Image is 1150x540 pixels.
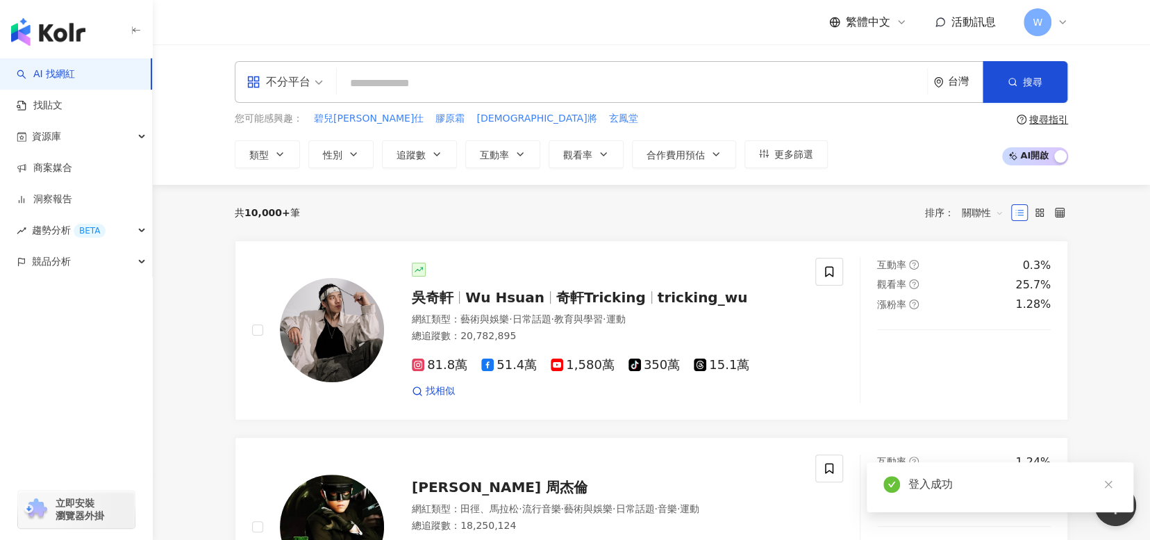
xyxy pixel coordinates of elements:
span: · [603,313,606,325]
span: 關聯性 [962,202,1003,224]
div: 1.28% [1015,297,1051,312]
span: 運動 [606,313,625,325]
span: 音樂 [658,503,677,514]
img: post-image [935,347,992,403]
span: 教育與學習 [554,313,603,325]
div: 登入成功 [908,476,1117,493]
button: 類型 [235,140,300,168]
span: 類型 [249,149,269,161]
span: 81.8萬 [412,358,467,373]
a: searchAI 找網紅 [17,67,75,81]
span: 15.1萬 [694,358,749,373]
span: 運動 [680,503,699,514]
span: rise [17,226,26,236]
span: 1,580萬 [551,358,615,373]
span: 活動訊息 [951,15,996,28]
span: 觀看率 [877,279,906,290]
span: question-circle [909,279,919,289]
div: 總追蹤數 ： 18,250,124 [412,519,799,533]
span: 350萬 [628,358,680,373]
span: · [551,313,553,325]
span: 吳奇軒 [412,289,453,306]
div: 網紅類型 ： [412,502,799,516]
span: 趨勢分析 [32,215,106,246]
span: 競品分析 [32,246,71,277]
span: 找相似 [426,384,455,398]
span: 藝術與娛樂 [564,503,612,514]
span: 10,000+ [244,207,290,218]
span: 51.4萬 [481,358,537,373]
div: 總追蹤數 ： 20,782,895 [412,329,799,343]
span: 田徑、馬拉松 [460,503,519,514]
button: 追蹤數 [382,140,457,168]
span: 流行音樂 [522,503,560,514]
button: 合作費用預估 [632,140,736,168]
span: · [560,503,563,514]
span: 膠原霜 [435,112,465,126]
span: 繁體中文 [846,15,890,30]
span: question-circle [909,300,919,309]
span: question-circle [909,457,919,466]
div: BETA [74,224,106,238]
div: 1.24% [1015,455,1051,470]
img: chrome extension [22,498,49,521]
span: [DEMOGRAPHIC_DATA]將 [476,112,597,126]
span: tricking_wu [658,289,748,306]
button: 膠原霜 [435,111,465,126]
span: · [654,503,657,514]
span: 碧兒[PERSON_NAME]仕 [314,112,424,126]
span: 互動率 [480,149,509,161]
button: 觀看率 [549,140,624,168]
div: 台灣 [948,76,983,88]
a: 找相似 [412,384,455,398]
div: 0.3% [1022,258,1051,273]
span: 更多篩選 [774,149,813,160]
button: 玄鳳堂 [608,111,638,126]
span: Wu Hsuan [465,289,544,306]
button: [DEMOGRAPHIC_DATA]將 [476,111,597,126]
img: KOL Avatar [280,278,384,382]
div: 搜尋指引 [1029,114,1068,125]
span: 搜尋 [1023,76,1042,88]
span: 性別 [323,149,342,161]
span: 合作費用預估 [647,149,705,161]
span: 玄鳳堂 [608,112,637,126]
span: 立即安裝 瀏覽器外掛 [56,497,104,522]
a: 找貼文 [17,99,62,113]
span: environment [933,77,944,88]
span: 互動率 [877,456,906,467]
span: check-circle [883,476,900,493]
span: 藝術與娛樂 [460,313,509,325]
span: 日常話題 [512,313,551,325]
span: · [509,313,512,325]
button: 更多篩選 [744,140,828,168]
a: chrome extension立即安裝 瀏覽器外掛 [18,491,135,528]
div: 網紅類型 ： [412,313,799,327]
span: 互動率 [877,259,906,270]
img: post-image [877,347,933,403]
span: 觀看率 [563,149,592,161]
span: · [519,503,522,514]
div: 不分平台 [247,71,310,93]
div: 25.7% [1015,277,1051,293]
span: · [677,503,680,514]
img: post-image [994,347,1051,403]
img: logo [11,18,85,46]
a: 商案媒合 [17,161,72,175]
button: 互動率 [465,140,540,168]
span: 漲粉率 [877,299,906,310]
div: 排序： [925,202,1011,224]
span: appstore [247,75,260,89]
button: 性別 [308,140,374,168]
button: 搜尋 [983,61,1067,103]
button: 碧兒[PERSON_NAME]仕 [313,111,424,126]
span: · [612,503,615,514]
div: 共 筆 [235,207,300,218]
span: 奇軒Tricking [556,289,646,306]
span: 追蹤數 [397,149,426,161]
a: KOL Avatar吳奇軒Wu Hsuan奇軒Trickingtricking_wu網紅類型：藝術與娛樂·日常話題·教育與學習·運動總追蹤數：20,782,89581.8萬51.4萬1,580萬... [235,240,1068,420]
a: 洞察報告 [17,193,72,206]
span: question-circle [909,260,919,270]
span: [PERSON_NAME] 周杰倫 [412,479,587,496]
span: 您可能感興趣： [235,112,303,126]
